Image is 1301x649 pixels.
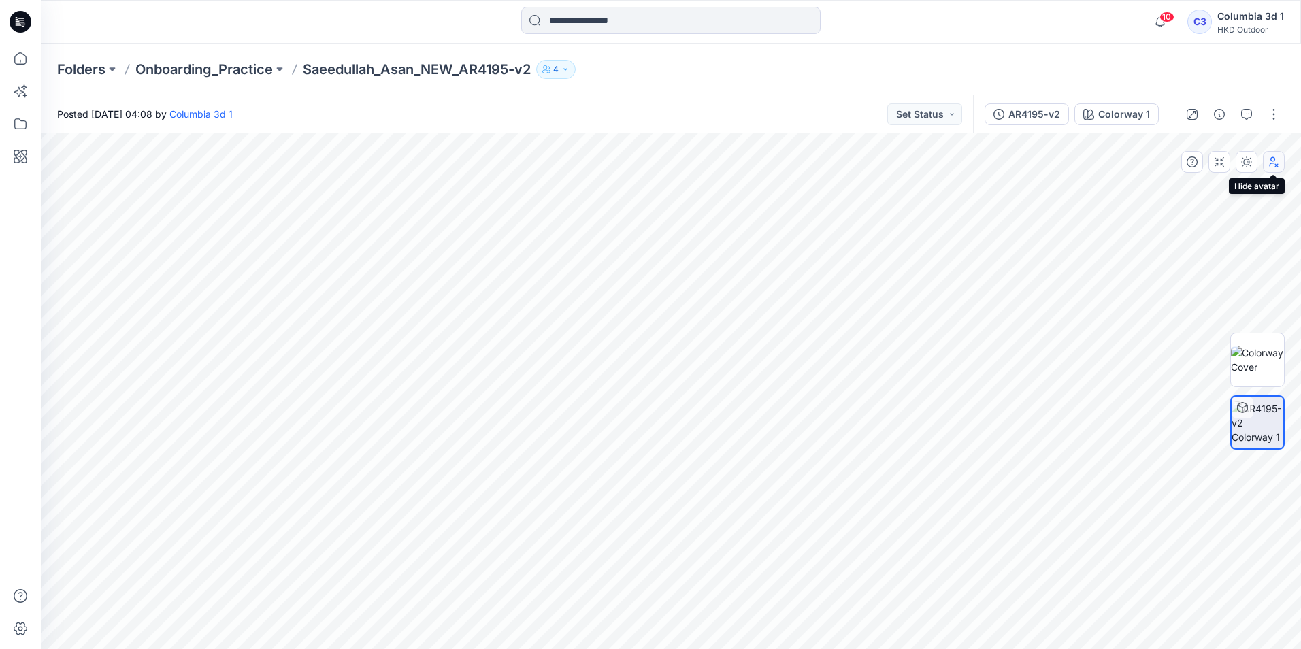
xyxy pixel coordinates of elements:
[985,103,1069,125] button: AR4195-v2
[1159,12,1174,22] span: 10
[1074,103,1159,125] button: Colorway 1
[553,62,559,77] p: 4
[303,60,531,79] p: Saeedullah_Asan_NEW_AR4195-v2
[1232,401,1283,444] img: AR4195-v2 Colorway 1
[169,108,233,120] a: Columbia 3d 1
[1098,107,1150,122] div: Colorway 1
[135,60,273,79] a: Onboarding_Practice
[57,107,233,121] span: Posted [DATE] 04:08 by
[1008,107,1060,122] div: AR4195-v2
[1217,24,1284,35] div: HKD Outdoor
[1217,8,1284,24] div: Columbia 3d 1
[57,60,105,79] a: Folders
[1208,103,1230,125] button: Details
[1187,10,1212,34] div: C3
[1231,346,1284,374] img: Colorway Cover
[536,60,576,79] button: 4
